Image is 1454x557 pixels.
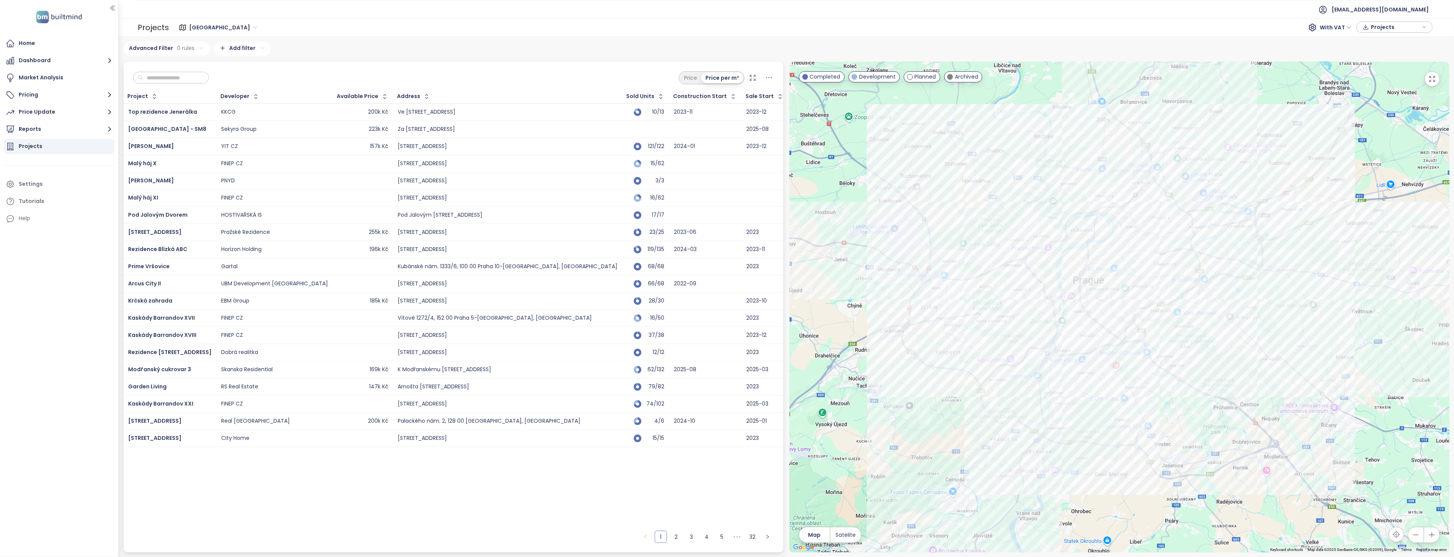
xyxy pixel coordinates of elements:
[398,332,447,339] div: [STREET_ADDRESS]
[746,229,759,236] div: 2023
[808,531,821,539] span: Map
[128,297,172,304] a: Krčská zahrada
[746,298,767,304] div: 2023-10
[128,417,182,425] a: [STREET_ADDRESS]
[214,42,271,56] div: Add filter
[4,211,114,226] div: Help
[645,281,664,286] div: 66/68
[670,531,682,543] li: 2
[645,264,664,269] div: 68/68
[645,350,664,355] div: 12/12
[655,531,667,543] a: 1
[810,72,840,81] span: Completed
[128,365,191,373] a: Modřanský cukrovar 3
[221,401,243,407] div: FINEP CZ
[639,531,652,543] button: left
[674,366,696,373] div: 2025-08
[189,22,257,33] span: Praha
[746,383,759,390] div: 2023
[799,527,830,543] button: Map
[746,531,758,543] li: 32
[221,126,257,133] div: Sekyra Group
[791,543,816,552] img: Google
[645,144,664,149] div: 121/122
[370,143,388,150] div: 157k Kč
[746,246,765,253] div: 2023-11
[398,383,469,390] div: Arnošta [STREET_ADDRESS]
[674,280,696,287] div: 2022-09
[674,229,696,236] div: 2023-06
[398,229,447,236] div: [STREET_ADDRESS]
[368,418,388,425] div: 200k Kč
[221,332,243,339] div: FINEP CZ
[221,280,328,287] div: UBM Development [GEOGRAPHIC_DATA]
[34,9,84,25] img: logo
[19,107,55,117] div: Price Update
[398,315,592,322] div: Vítové 1272/4, 152 00 Praha 5-[GEOGRAPHIC_DATA], [GEOGRAPHIC_DATA]
[221,263,238,270] div: Gartal
[746,315,759,322] div: 2023
[746,366,768,373] div: 2025-03
[915,72,936,81] span: Planned
[4,87,114,103] button: Pricing
[398,280,447,287] div: [STREET_ADDRESS]
[370,298,388,304] div: 185k Kč
[370,366,388,373] div: 169k Kč
[1401,547,1412,552] a: Terms (opens in new tab)
[746,263,759,270] div: 2023
[128,331,196,339] span: Kaskády Barrandov XVIII
[369,383,388,390] div: 147k Kč
[19,73,63,82] div: Market Analysis
[398,212,482,219] div: Pod Jalovým [STREET_ADDRESS]
[645,178,664,183] div: 3/3
[645,384,664,389] div: 79/82
[398,349,447,356] div: [STREET_ADDRESS]
[221,246,262,253] div: Horizon Holding
[128,125,206,133] a: [GEOGRAPHIC_DATA] - SM8
[221,366,273,373] div: Skanska Residential
[128,108,197,116] a: Top rezidence Jenerálka
[221,349,258,356] div: Dobrá realitka
[746,435,759,442] div: 2023
[128,142,174,150] span: [PERSON_NAME]
[128,211,188,219] a: Pod Jalovým Dvorem
[645,212,664,217] div: 17/17
[4,70,114,85] a: Market Analysis
[4,194,114,209] a: Tutorials
[1361,21,1428,33] div: button
[398,109,455,116] div: Ve [STREET_ADDRESS]
[128,400,193,407] a: Kaskády Barrandov XXI
[680,72,701,83] div: Price
[746,126,769,133] div: 2025-08
[747,531,758,543] a: 32
[643,534,648,539] span: left
[221,94,250,99] div: Developer
[369,229,388,236] div: 255k Kč
[19,39,35,48] div: Home
[398,195,447,201] div: [STREET_ADDRESS]
[128,94,148,99] div: Project
[765,534,770,539] span: right
[398,401,447,407] div: [STREET_ADDRESS]
[128,177,174,184] span: [PERSON_NAME]
[128,280,161,287] a: Arcus City II
[398,246,447,253] div: [STREET_ADDRESS]
[746,143,766,150] div: 2023-12
[831,527,861,543] button: Satelite
[128,383,167,390] a: Garden Living
[645,161,664,166] div: 15/62
[746,401,768,407] div: 2025-03
[337,94,379,99] div: Available Price
[369,126,388,133] div: 223k Kč
[128,262,170,270] a: Prime Vršovice
[1271,547,1303,552] button: Keyboard shortcuts
[128,348,212,356] a: Rezidence [STREET_ADDRESS]
[645,195,664,200] div: 16/62
[128,194,158,201] a: Malý háj XI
